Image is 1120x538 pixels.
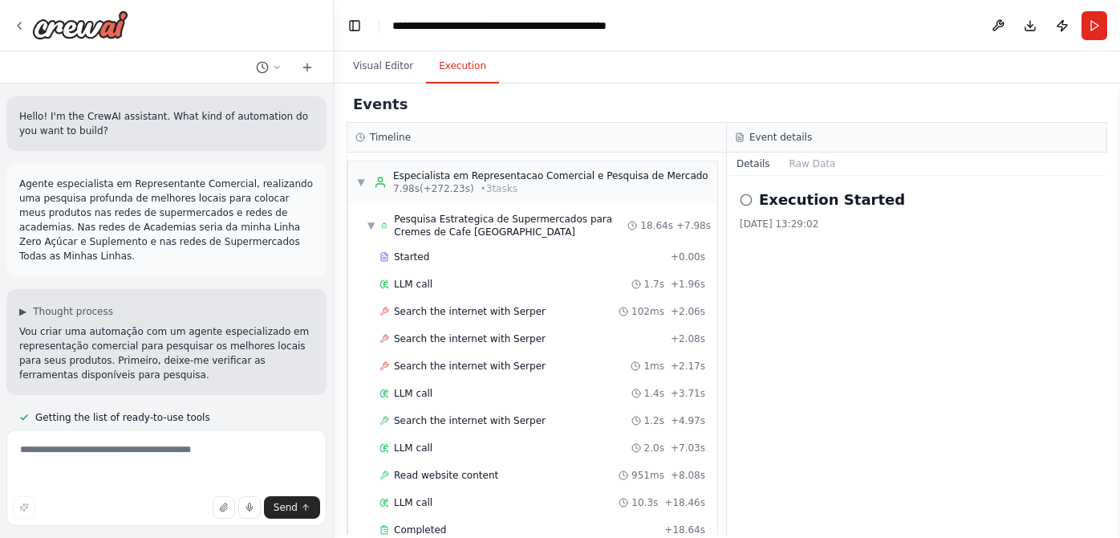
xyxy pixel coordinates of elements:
[644,387,664,400] span: 1.4s
[394,387,432,400] span: LLM call
[664,496,705,509] span: + 18.46s
[394,360,546,373] span: Search the internet with Serper
[394,278,432,291] span: LLM call
[671,360,705,373] span: + 2.17s
[394,496,432,509] span: LLM call
[238,496,261,519] button: Click to speak your automation idea
[664,524,705,536] span: + 18.64s
[274,501,298,514] span: Send
[19,177,314,263] p: Agente especialista em Representante Comercial, realizando uma pesquisa profunda de melhores loca...
[676,219,711,232] span: + 7.98s
[340,50,426,84] button: Visual Editor
[394,469,498,482] span: Read website content
[426,50,499,84] button: Execution
[780,153,846,175] button: Raw Data
[671,278,705,291] span: + 1.96s
[343,14,366,37] button: Hide left sidebar
[644,414,664,427] span: 1.2s
[644,278,664,291] span: 1.7s
[631,305,664,318] span: 102ms
[393,169,708,182] div: Especialista em Representacao Comercial e Pesquisa de Mercado
[393,182,474,195] span: 7.98s (+272.23s)
[740,218,1094,230] div: [DATE] 13:29:02
[367,219,375,232] span: ▼
[19,109,314,138] p: Hello! I'm the CrewAI assistant. What kind of automation do you want to build?
[35,411,210,424] span: Getting the list of ready-to-use tools
[671,414,705,427] span: + 4.97s
[19,324,314,382] p: Vou criar uma automação com um agente especializado em representação comercial para pesquisar os ...
[394,213,627,238] span: Pesquisa Estrategica de Supermercados para Cremes de Cafe [GEOGRAPHIC_DATA]
[749,131,812,144] h3: Event details
[32,10,128,39] img: Logo
[643,360,664,373] span: 1ms
[392,18,607,34] nav: breadcrumb
[671,387,705,400] span: + 3.71s
[394,305,546,318] span: Search the internet with Serper
[644,442,664,454] span: 2.0s
[353,93,408,116] h2: Events
[394,332,546,345] span: Search the internet with Serper
[671,251,705,263] span: + 0.00s
[370,131,411,144] h3: Timeline
[631,496,658,509] span: 10.3s
[394,414,546,427] span: Search the internet with Serper
[671,332,705,345] span: + 2.08s
[671,305,705,318] span: + 2.06s
[294,58,320,77] button: Start a new chat
[631,469,664,482] span: 951ms
[671,469,705,482] span: + 8.08s
[759,189,905,211] h2: Execution Started
[356,176,366,189] span: ▼
[19,305,26,318] span: ▶
[727,153,780,175] button: Details
[640,219,673,232] span: 18.64s
[394,524,446,536] span: Completed
[250,58,288,77] button: Switch to previous chat
[671,442,705,454] span: + 7.03s
[213,496,235,519] button: Upload files
[394,251,429,263] span: Started
[264,496,320,519] button: Send
[19,305,113,318] button: ▶Thought process
[481,182,517,195] span: • 3 task s
[394,442,432,454] span: LLM call
[33,305,113,318] span: Thought process
[13,496,35,519] button: Improve this prompt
